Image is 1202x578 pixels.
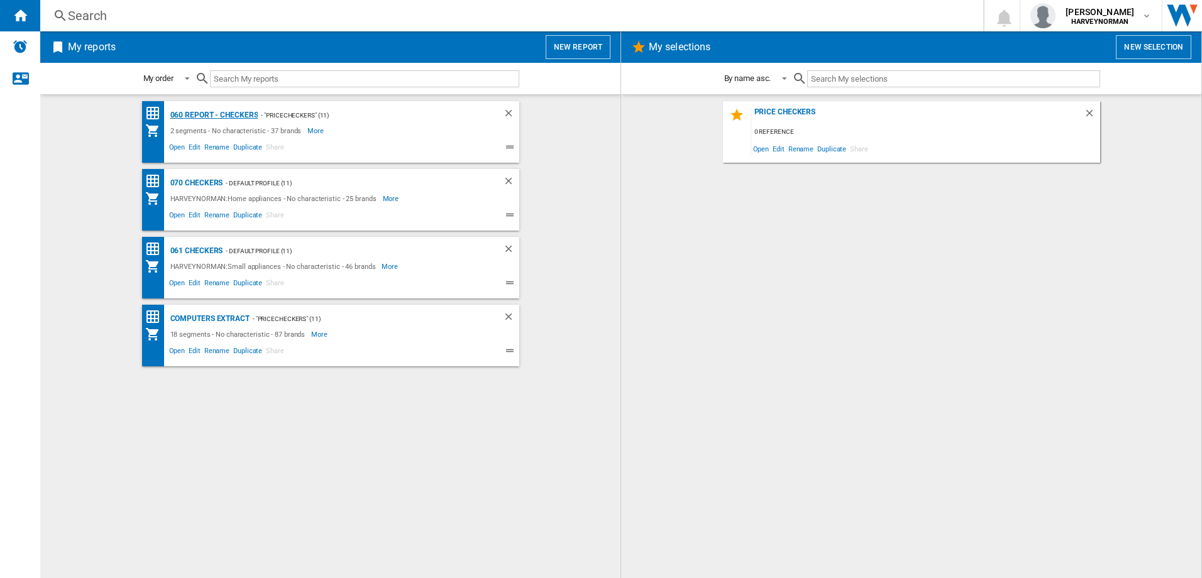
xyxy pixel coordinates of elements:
[503,175,519,191] div: Delete
[145,309,167,325] div: Price Matrix
[167,175,223,191] div: 070 Checkers
[786,140,815,157] span: Rename
[68,7,951,25] div: Search
[202,141,231,156] span: Rename
[187,209,202,224] span: Edit
[1071,18,1129,26] b: HARVEYNORMAN
[1084,107,1100,124] div: Delete
[167,209,187,224] span: Open
[65,35,118,59] h2: My reports
[145,173,167,189] div: Price Matrix
[311,327,329,342] span: More
[167,243,223,259] div: 061 Checkers
[264,209,286,224] span: Share
[751,124,1100,140] div: 0 reference
[223,175,477,191] div: - Default profile (11)
[1030,3,1056,28] img: profile.jpg
[167,123,308,138] div: 2 segments - No characteristic - 37 brands
[145,123,167,138] div: My Assortment
[167,259,382,274] div: HARVEYNORMAN:Small appliances - No characteristic - 46 brands
[187,141,202,156] span: Edit
[167,345,187,360] span: Open
[167,277,187,292] span: Open
[231,209,264,224] span: Duplicate
[231,141,264,156] span: Duplicate
[187,277,202,292] span: Edit
[646,35,713,59] h2: My selections
[751,140,771,157] span: Open
[145,327,167,342] div: My Assortment
[724,74,771,83] div: By name asc.
[223,243,477,259] div: - Default profile (11)
[258,107,477,123] div: - "PriceCheckers" (11)
[307,123,326,138] span: More
[815,140,848,157] span: Duplicate
[167,327,312,342] div: 18 segments - No characteristic - 87 brands
[231,277,264,292] span: Duplicate
[264,141,286,156] span: Share
[187,345,202,360] span: Edit
[1116,35,1191,59] button: New selection
[503,311,519,327] div: Delete
[202,277,231,292] span: Rename
[264,345,286,360] span: Share
[751,107,1084,124] div: Price Checkers
[145,191,167,206] div: My Assortment
[145,241,167,257] div: Price Matrix
[382,259,400,274] span: More
[250,311,478,327] div: - "PriceCheckers" (11)
[167,107,258,123] div: 060 report - Checkers
[231,345,264,360] span: Duplicate
[143,74,174,83] div: My order
[167,141,187,156] span: Open
[1066,6,1134,18] span: [PERSON_NAME]
[167,191,383,206] div: HARVEYNORMAN:Home appliances - No characteristic - 25 brands
[771,140,786,157] span: Edit
[383,191,401,206] span: More
[807,70,1100,87] input: Search My selections
[202,345,231,360] span: Rename
[13,39,28,54] img: alerts-logo.svg
[167,311,250,327] div: Computers extract
[503,243,519,259] div: Delete
[202,209,231,224] span: Rename
[503,107,519,123] div: Delete
[210,70,519,87] input: Search My reports
[145,259,167,274] div: My Assortment
[145,106,167,121] div: Price Matrix
[264,277,286,292] span: Share
[848,140,870,157] span: Share
[546,35,610,59] button: New report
